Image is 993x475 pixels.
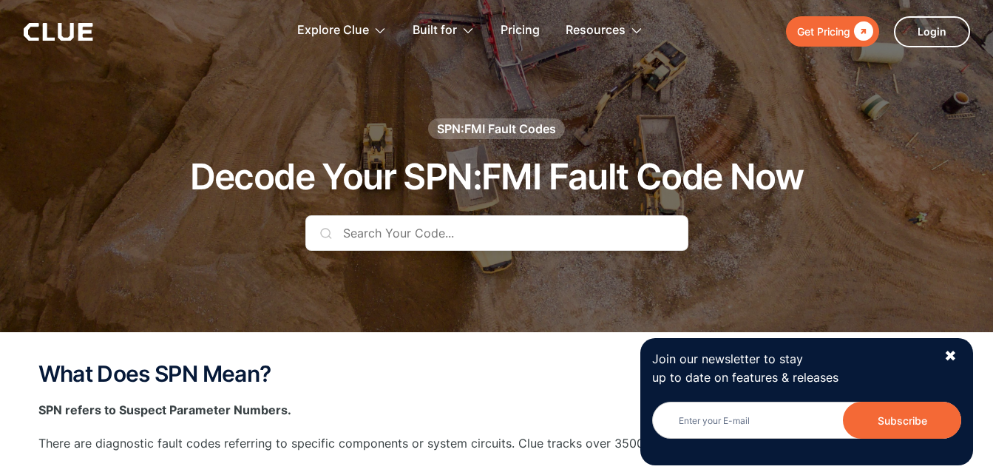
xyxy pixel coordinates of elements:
strong: SPN refers to Suspect Parameter Numbers. [38,402,291,417]
p: There are diagnostic fault codes referring to specific components or system circuits. Clue tracks... [38,434,955,453]
div: Resources [566,7,626,54]
div: Explore Clue [297,7,369,54]
div: Explore Clue [297,7,387,54]
input: Enter your E-mail [652,402,961,439]
div: Resources [566,7,643,54]
div: Built for [413,7,457,54]
form: Newsletter [652,402,961,454]
input: Subscribe [843,402,961,439]
h2: What Does SPN Mean? [38,362,955,386]
div:  [850,22,873,41]
input: Search Your Code... [305,215,688,251]
a: Pricing [501,7,540,54]
div: SPN:FMI Fault Codes [437,121,556,137]
a: Get Pricing [786,16,879,47]
div: Built for [413,7,475,54]
div: ✖ [944,347,957,365]
h1: Decode Your SPN:FMI Fault Code Now [190,158,804,197]
p: Join our newsletter to stay up to date on features & releases [652,350,930,387]
div: Get Pricing [797,22,850,41]
a: Login [894,16,970,47]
